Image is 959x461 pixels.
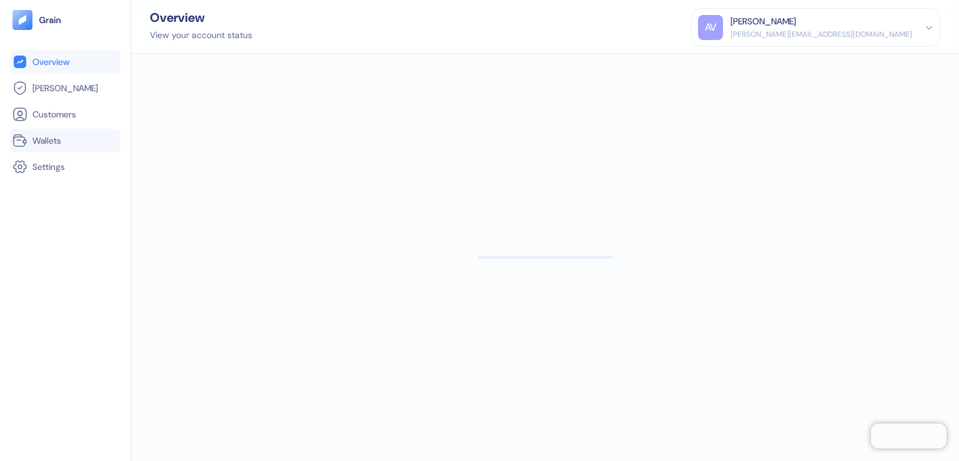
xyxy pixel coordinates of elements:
span: Customers [32,108,76,121]
img: logo [39,16,62,24]
span: [PERSON_NAME] [32,82,98,94]
a: [PERSON_NAME] [12,81,118,96]
span: Overview [32,56,69,68]
img: logo-tablet-V2.svg [12,10,32,30]
span: Wallets [32,134,61,147]
a: Customers [12,107,118,122]
div: Overview [150,11,252,24]
div: [PERSON_NAME] [730,15,796,28]
div: View your account status [150,29,252,42]
div: AV [698,15,723,40]
iframe: Chatra live chat [871,424,947,449]
a: Overview [12,54,118,69]
a: Settings [12,159,118,174]
div: [PERSON_NAME][EMAIL_ADDRESS][DOMAIN_NAME] [730,29,912,40]
a: Wallets [12,133,118,148]
span: Settings [32,161,65,173]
